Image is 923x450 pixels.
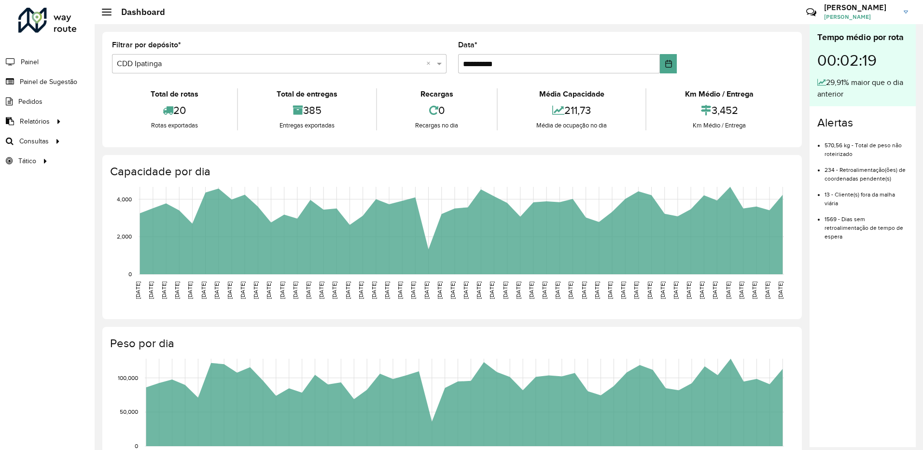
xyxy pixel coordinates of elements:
text: [DATE] [475,281,482,299]
div: Rotas exportadas [114,121,235,130]
text: [DATE] [266,281,272,299]
text: [DATE] [502,281,508,299]
div: Média de ocupação no dia [500,121,643,130]
span: Painel de Sugestão [20,77,77,87]
text: [DATE] [620,281,626,299]
h4: Peso por dia [110,337,792,351]
text: [DATE] [331,281,337,299]
div: 385 [240,100,374,121]
text: [DATE] [764,281,770,299]
text: [DATE] [777,281,783,299]
text: [DATE] [449,281,456,299]
div: 00:02:19 [817,44,908,77]
text: [DATE] [594,281,600,299]
div: 20 [114,100,235,121]
text: [DATE] [515,281,521,299]
span: Painel [21,57,39,67]
text: [DATE] [607,281,613,299]
text: [DATE] [213,281,220,299]
text: [DATE] [384,281,390,299]
text: [DATE] [305,281,311,299]
text: [DATE] [462,281,469,299]
a: Contato Rápido [801,2,822,23]
div: Km Médio / Entrega [649,121,790,130]
text: [DATE] [148,281,154,299]
text: [DATE] [358,281,364,299]
text: [DATE] [659,281,666,299]
text: [DATE] [423,281,430,299]
text: 2,000 [117,233,132,239]
span: [PERSON_NAME] [824,13,896,21]
span: Tático [18,156,36,166]
h2: Dashboard [112,7,165,17]
text: [DATE] [436,281,443,299]
text: 50,000 [120,409,138,415]
span: Pedidos [18,97,42,107]
text: [DATE] [292,281,298,299]
span: Relatórios [20,116,50,127]
div: Km Médio / Entrega [649,88,790,100]
span: Consultas [19,136,49,146]
text: [DATE] [345,281,351,299]
text: [DATE] [554,281,560,299]
div: 3,452 [649,100,790,121]
div: 0 [379,100,495,121]
text: [DATE] [751,281,757,299]
text: 100,000 [118,375,138,381]
text: [DATE] [646,281,653,299]
text: [DATE] [239,281,246,299]
div: Entregas exportadas [240,121,374,130]
li: 234 - Retroalimentação(ões) de coordenadas pendente(s) [825,158,908,183]
text: [DATE] [200,281,207,299]
text: 4,000 [117,196,132,202]
text: [DATE] [489,281,495,299]
text: [DATE] [541,281,547,299]
text: [DATE] [187,281,193,299]
text: [DATE] [567,281,573,299]
text: [DATE] [397,281,403,299]
li: 13 - Cliente(s) fora da malha viária [825,183,908,208]
text: [DATE] [672,281,679,299]
div: Recargas [379,88,495,100]
div: 211,73 [500,100,643,121]
span: Clear all [426,58,434,70]
text: [DATE] [174,281,180,299]
div: Média Capacidade [500,88,643,100]
text: [DATE] [725,281,731,299]
div: Tempo médio por rota [817,31,908,44]
div: Total de rotas [114,88,235,100]
text: 0 [128,271,132,277]
text: [DATE] [161,281,167,299]
text: [DATE] [685,281,692,299]
text: [DATE] [135,281,141,299]
text: [DATE] [410,281,416,299]
text: [DATE] [318,281,324,299]
h4: Capacidade por dia [110,165,792,179]
label: Data [458,39,477,51]
div: Total de entregas [240,88,374,100]
li: 570,56 kg - Total de peso não roteirizado [825,134,908,158]
button: Choose Date [660,54,677,73]
h3: [PERSON_NAME] [824,3,896,12]
text: [DATE] [633,281,639,299]
text: [DATE] [279,281,285,299]
text: [DATE] [371,281,377,299]
text: [DATE] [252,281,259,299]
text: [DATE] [738,281,744,299]
div: 29,91% maior que o dia anterior [817,77,908,100]
li: 1569 - Dias sem retroalimentação de tempo de espera [825,208,908,241]
text: [DATE] [528,281,534,299]
h4: Alertas [817,116,908,130]
text: 0 [135,443,138,449]
text: [DATE] [712,281,718,299]
label: Filtrar por depósito [112,39,181,51]
text: [DATE] [699,281,705,299]
text: [DATE] [581,281,587,299]
text: [DATE] [226,281,233,299]
div: Recargas no dia [379,121,495,130]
